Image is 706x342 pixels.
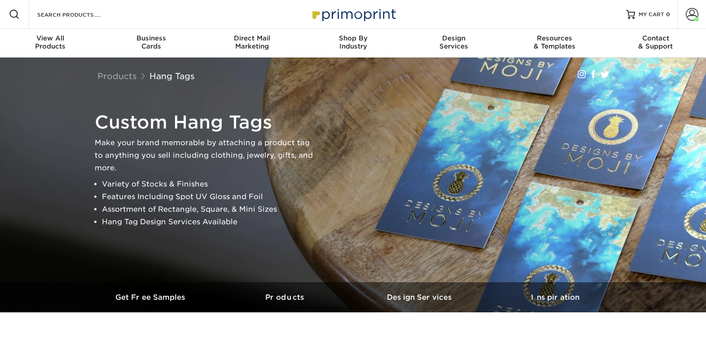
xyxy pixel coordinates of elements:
div: & Templates [504,34,605,50]
h3: Products [219,293,353,302]
div: Industry [303,34,403,50]
div: Services [403,34,504,50]
a: Direct MailMarketing [202,29,303,58]
span: Business [101,34,202,42]
span: Direct Mail [202,34,303,42]
a: Design Services [353,282,488,312]
span: 0 [666,11,670,18]
a: Products [219,282,353,312]
li: Variety of Stocks & Finishes [102,178,319,191]
a: Shop ByIndustry [303,29,403,58]
span: Design [403,34,504,42]
span: MY CART [639,11,664,18]
h3: Design Services [353,293,488,302]
div: Cards [101,34,202,50]
a: DesignServices [403,29,504,58]
a: Resources& Templates [504,29,605,58]
a: Contact& Support [605,29,706,58]
li: Assortment of Rectangle, Square, & Mini Sizes [102,203,319,216]
img: Primoprint [308,4,398,24]
a: Inspiration [488,282,623,312]
h3: Inspiration [488,293,623,302]
span: Shop By [303,34,403,42]
div: Marketing [202,34,303,50]
input: SEARCH PRODUCTS..... [36,9,124,20]
li: Features Including Spot UV Gloss and Foil [102,191,319,203]
a: Get Free Samples [84,282,219,312]
a: Hang Tags [149,71,195,81]
p: Make your brand memorable by attaching a product tag to anything you sell including clothing, jew... [95,137,319,174]
div: & Support [605,34,706,50]
span: Contact [605,34,706,42]
li: Hang Tag Design Services Available [102,216,319,228]
h1: Custom Hang Tags [95,111,319,133]
h3: Get Free Samples [84,293,219,302]
a: Products [97,71,137,81]
a: BusinessCards [101,29,202,58]
span: Resources [504,34,605,42]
